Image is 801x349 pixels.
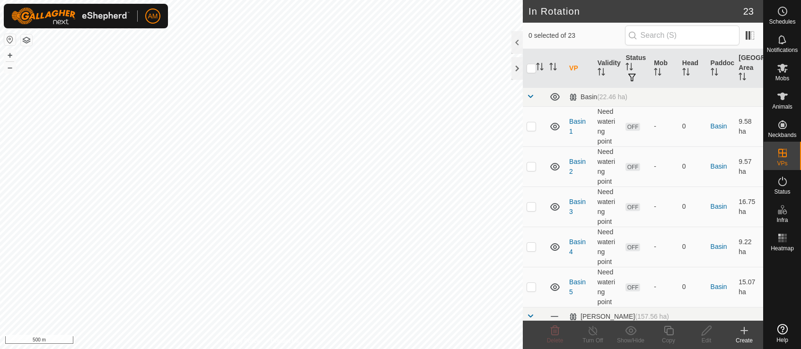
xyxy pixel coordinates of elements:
[635,313,669,320] span: (157.56 ha)
[536,64,544,72] p-sorticon: Activate to sort
[654,121,675,131] div: -
[707,49,735,88] th: Paddock
[594,49,622,88] th: Validity
[711,283,727,290] a: Basin
[678,146,707,187] td: 0
[743,4,754,18] span: 23
[625,283,640,291] span: OFF
[598,69,605,77] p-sorticon: Activate to sort
[654,69,661,77] p-sorticon: Activate to sort
[654,282,675,292] div: -
[11,8,130,25] img: Gallagher Logo
[735,106,763,146] td: 9.58 ha
[735,187,763,227] td: 16.75 ha
[271,337,299,345] a: Contact Us
[565,49,594,88] th: VP
[569,278,586,296] a: Basin 5
[777,161,787,166] span: VPs
[768,132,796,138] span: Neckbands
[569,93,627,101] div: Basin
[528,31,625,41] span: 0 selected of 23
[622,49,650,88] th: Status
[547,337,563,344] span: Delete
[772,104,792,110] span: Animals
[650,336,687,345] div: Copy
[735,227,763,267] td: 9.22 ha
[224,337,260,345] a: Privacy Policy
[625,163,640,171] span: OFF
[774,189,790,195] span: Status
[678,106,707,146] td: 0
[625,243,640,251] span: OFF
[569,198,586,215] a: Basin 3
[625,203,640,211] span: OFF
[764,320,801,347] a: Help
[574,336,612,345] div: Turn Off
[678,267,707,307] td: 0
[771,246,794,251] span: Heatmap
[4,34,16,45] button: Reset Map
[612,336,650,345] div: Show/Hide
[739,74,746,82] p-sorticon: Activate to sort
[654,242,675,252] div: -
[711,203,727,210] a: Basin
[767,47,798,53] span: Notifications
[711,243,727,250] a: Basin
[678,227,707,267] td: 0
[650,49,678,88] th: Mob
[148,11,158,21] span: AM
[569,118,586,135] a: Basin 1
[687,336,725,345] div: Edit
[625,26,739,45] input: Search (S)
[654,162,675,171] div: -
[769,19,795,25] span: Schedules
[4,50,16,61] button: +
[776,217,788,223] span: Infra
[4,62,16,73] button: –
[711,69,718,77] p-sorticon: Activate to sort
[594,146,622,187] td: Need watering point
[594,187,622,227] td: Need watering point
[776,337,788,343] span: Help
[569,238,586,255] a: Basin 4
[594,106,622,146] td: Need watering point
[711,122,727,130] a: Basin
[549,64,557,72] p-sorticon: Activate to sort
[625,64,633,72] p-sorticon: Activate to sort
[735,146,763,187] td: 9.57 ha
[569,158,586,175] a: Basin 2
[735,49,763,88] th: [GEOGRAPHIC_DATA] Area
[735,267,763,307] td: 15.07 ha
[594,267,622,307] td: Need watering point
[682,69,690,77] p-sorticon: Activate to sort
[678,49,707,88] th: Head
[21,34,32,46] button: Map Layers
[678,187,707,227] td: 0
[625,123,640,131] span: OFF
[594,227,622,267] td: Need watering point
[775,76,789,81] span: Mobs
[528,6,743,17] h2: In Rotation
[654,202,675,212] div: -
[711,162,727,170] a: Basin
[725,336,763,345] div: Create
[597,93,627,101] span: (22.46 ha)
[569,313,669,321] div: [PERSON_NAME]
